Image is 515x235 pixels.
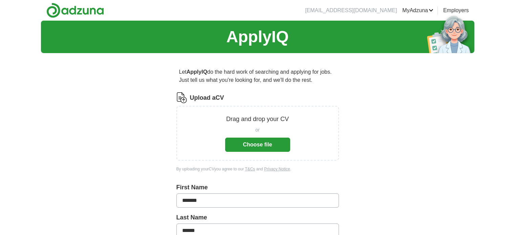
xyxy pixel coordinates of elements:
[245,167,255,171] a: T&Cs
[176,183,339,192] label: First Name
[226,25,288,49] h1: ApplyIQ
[190,93,224,102] label: Upload a CV
[402,6,433,15] a: MyAdzuna
[443,6,469,15] a: Employers
[225,138,290,152] button: Choose file
[176,166,339,172] div: By uploading your CV you agree to our and .
[176,213,339,222] label: Last Name
[255,126,259,134] span: or
[305,6,397,15] li: [EMAIL_ADDRESS][DOMAIN_NAME]
[176,92,187,103] img: CV Icon
[187,69,207,75] strong: ApplyIQ
[46,3,104,18] img: Adzuna logo
[226,115,289,124] p: Drag and drop your CV
[176,65,339,87] p: Let do the hard work of searching and applying for jobs. Just tell us what you're looking for, an...
[264,167,290,171] a: Privacy Notice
